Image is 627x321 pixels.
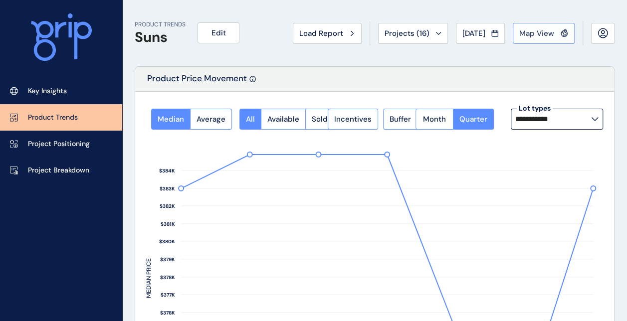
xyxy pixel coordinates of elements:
text: $378K [160,274,175,281]
span: [DATE] [462,28,485,38]
text: $379K [160,256,175,263]
text: $382K [160,203,175,209]
p: Project Breakdown [28,165,89,175]
button: Projects (16) [378,23,448,44]
span: Incentives [334,114,372,124]
p: PRODUCT TRENDS [135,20,186,29]
button: Sold [305,109,334,130]
button: Edit [198,22,239,43]
text: $384K [159,167,175,174]
span: Median [158,114,184,124]
p: Product Trends [28,113,78,123]
span: Quarter [459,114,487,124]
span: All [246,114,255,124]
p: Project Positioning [28,139,90,149]
text: $377K [161,292,175,298]
p: Key Insights [28,86,67,96]
button: [DATE] [456,23,505,44]
button: All [239,109,261,130]
span: Buffer [390,114,411,124]
span: Available [267,114,299,124]
button: Average [190,109,232,130]
text: $381K [161,221,175,227]
text: MEDIAN PRICE [145,258,153,298]
h1: Suns [135,29,186,46]
button: Load Report [293,23,362,44]
button: Median [151,109,190,130]
label: Lot types [517,104,553,114]
text: $380K [159,238,175,245]
span: Month [423,114,446,124]
p: Product Price Movement [147,73,247,91]
span: Sold [312,114,328,124]
span: Edit [211,28,226,38]
button: Quarter [453,109,494,130]
text: $376K [160,310,175,316]
span: Projects ( 16 ) [385,28,429,38]
text: $383K [160,185,175,192]
button: Month [416,109,453,130]
button: Buffer [383,109,418,130]
button: Map View [513,23,575,44]
button: Incentives [328,109,378,130]
span: Load Report [299,28,343,38]
span: Average [197,114,225,124]
span: Map View [519,28,554,38]
button: Available [261,109,305,130]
